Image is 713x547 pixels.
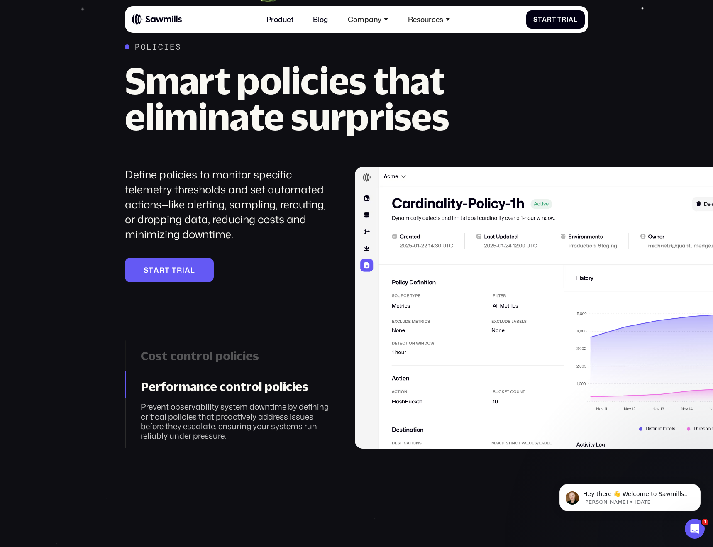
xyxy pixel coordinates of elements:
[342,10,393,29] div: Company
[533,16,538,23] span: S
[154,266,159,274] span: a
[308,10,334,29] a: Blog
[141,349,330,363] div: Cost control policies
[149,266,154,274] span: t
[36,32,143,39] p: Message from Winston, sent 9w ago
[538,16,542,23] span: t
[141,379,330,394] div: Performance control policies
[165,266,170,274] span: t
[177,266,182,274] span: r
[685,519,705,539] iframe: Intercom live chat
[141,402,330,440] div: Prevent observability system downtime by defining critical policies that proactively address issu...
[557,16,562,23] span: T
[569,16,574,23] span: a
[702,519,708,525] span: 1
[261,10,299,29] a: Product
[135,42,181,52] div: Policies
[566,16,569,23] span: i
[552,16,556,23] span: t
[125,167,330,242] div: Define policies to monitor specific telemetry thresholds and set automated actions—like alerting,...
[190,266,195,274] span: l
[526,10,585,29] a: StartTrial
[547,466,713,525] iframe: Intercom notifications message
[144,266,149,274] span: S
[125,63,522,135] h2: Smart policies that eliminate surprises
[408,15,443,24] div: Resources
[562,16,566,23] span: r
[172,266,177,274] span: T
[125,258,214,282] a: StartTrial
[159,266,165,274] span: r
[36,24,143,72] span: Hey there 👋 Welcome to Sawmills. The smart telemetry management platform that solves cost, qualit...
[403,10,455,29] div: Resources
[182,266,185,274] span: i
[574,16,578,23] span: l
[547,16,552,23] span: r
[348,15,381,24] div: Company
[185,266,190,274] span: a
[542,16,547,23] span: a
